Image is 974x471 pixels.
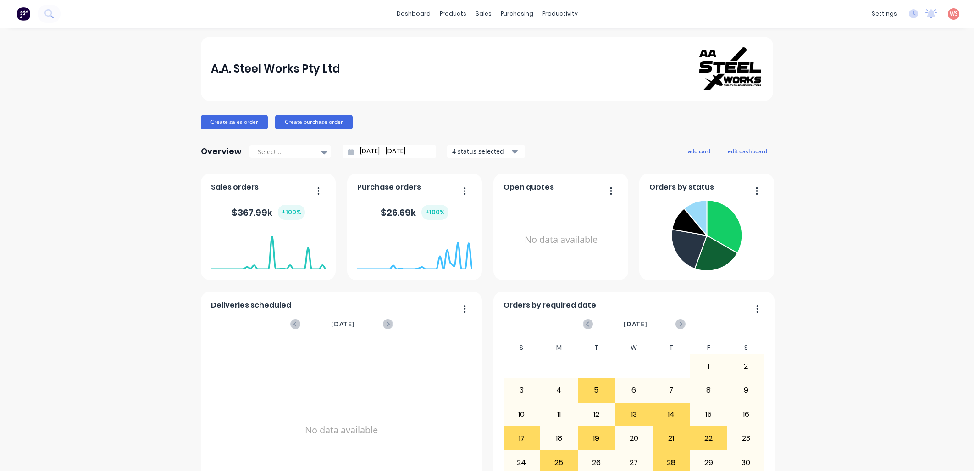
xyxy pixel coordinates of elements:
[275,115,353,129] button: Create purchase order
[653,341,690,354] div: T
[540,341,578,354] div: M
[471,7,496,21] div: sales
[727,341,765,354] div: S
[699,47,763,91] img: A.A. Steel Works Pty Ltd
[653,427,690,450] div: 21
[578,341,615,354] div: T
[682,145,716,157] button: add card
[211,182,259,193] span: Sales orders
[504,300,596,311] span: Orders by required date
[690,379,727,402] div: 8
[538,7,582,21] div: productivity
[624,319,647,329] span: [DATE]
[728,403,764,426] div: 16
[201,142,242,161] div: Overview
[653,379,690,402] div: 7
[496,7,538,21] div: purchasing
[435,7,471,21] div: products
[615,341,653,354] div: W
[615,427,652,450] div: 20
[381,205,448,220] div: $ 26.69k
[201,115,268,129] button: Create sales order
[690,341,727,354] div: F
[392,7,435,21] a: dashboard
[331,319,355,329] span: [DATE]
[653,403,690,426] div: 14
[421,205,448,220] div: + 100 %
[728,355,764,378] div: 2
[578,403,615,426] div: 12
[690,355,727,378] div: 1
[211,60,340,78] div: A.A. Steel Works Pty Ltd
[722,145,773,157] button: edit dashboard
[690,427,727,450] div: 22
[649,182,714,193] span: Orders by status
[503,341,541,354] div: S
[541,403,577,426] div: 11
[728,379,764,402] div: 9
[232,205,305,220] div: $ 367.99k
[615,379,652,402] div: 6
[17,7,30,21] img: Factory
[867,7,902,21] div: settings
[452,146,510,156] div: 4 status selected
[357,182,421,193] span: Purchase orders
[447,145,525,158] button: 4 status selected
[541,427,577,450] div: 18
[504,182,554,193] span: Open quotes
[950,10,958,18] span: WS
[541,379,577,402] div: 4
[504,196,619,283] div: No data available
[504,379,540,402] div: 3
[504,403,540,426] div: 10
[615,403,652,426] div: 13
[578,427,615,450] div: 19
[728,427,764,450] div: 23
[504,427,540,450] div: 17
[578,379,615,402] div: 5
[278,205,305,220] div: + 100 %
[690,403,727,426] div: 15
